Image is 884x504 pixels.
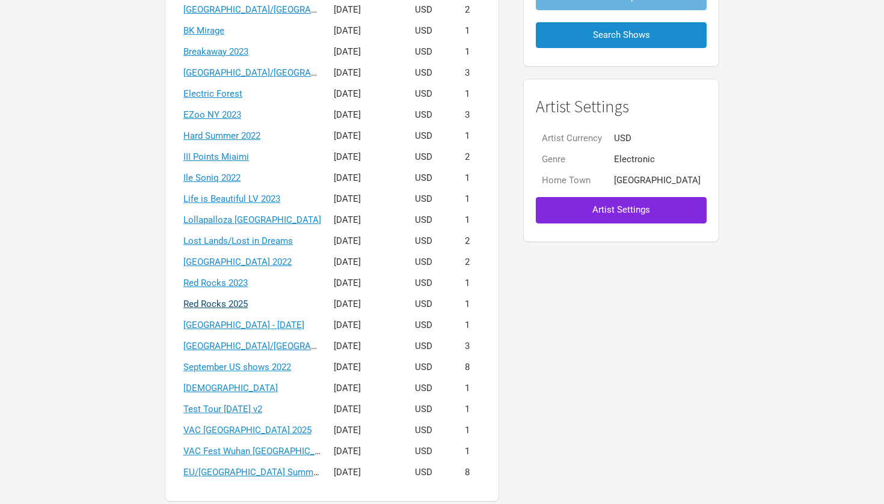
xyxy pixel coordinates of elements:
a: Artist Settings [536,191,707,229]
td: USD [400,357,447,378]
a: Search Shows [536,16,707,54]
td: USD [400,252,447,273]
a: [GEOGRAPHIC_DATA]/[GEOGRAPHIC_DATA] [DATE] [183,4,390,15]
button: Artist Settings [536,197,707,223]
span: Search Shows [593,29,650,40]
td: USD [400,294,447,315]
h1: Artist Settings [536,97,707,116]
a: BK Mirage [183,25,224,36]
td: 8 [447,357,487,378]
td: 3 [447,62,487,83]
td: USD [400,378,447,399]
td: [DATE] [328,189,400,210]
td: Electronic [608,149,707,170]
td: [DATE] [328,378,400,399]
span: Artist Settings [592,204,650,215]
td: [DATE] [328,357,400,378]
a: VAC [GEOGRAPHIC_DATA] 2025 [183,425,312,436]
td: [DATE] [328,168,400,189]
td: 1 [447,294,487,315]
td: USD [400,126,447,147]
a: EU/[GEOGRAPHIC_DATA] Summer 2022 [183,467,343,478]
td: USD [400,20,447,41]
td: USD [400,147,447,168]
td: [DATE] [328,231,400,252]
td: USD [400,420,447,441]
td: USD [400,189,447,210]
td: USD [400,231,447,252]
td: [DATE] [328,20,400,41]
td: USD [400,62,447,83]
td: 2 [447,231,487,252]
td: 8 [447,462,487,483]
td: Genre [536,149,608,170]
td: 1 [447,210,487,231]
a: Electric Forest [183,88,242,99]
a: Lollapalloza [GEOGRAPHIC_DATA] [183,214,321,225]
td: [DATE] [328,273,400,294]
a: VAC Fest Wuhan [GEOGRAPHIC_DATA] 2023 [183,446,361,457]
a: EZoo NY 2023 [183,109,241,120]
a: Red Rocks 2023 [183,278,248,288]
a: [GEOGRAPHIC_DATA]/[GEOGRAPHIC_DATA] 2022 [183,67,382,78]
td: [DATE] [328,147,400,168]
td: [DATE] [328,62,400,83]
td: 1 [447,378,487,399]
td: USD [400,315,447,336]
td: 3 [447,105,487,126]
td: [DATE] [328,315,400,336]
td: [DATE] [328,83,400,105]
td: 2 [447,252,487,273]
td: 1 [447,41,487,62]
td: USD [400,168,447,189]
td: USD [400,41,447,62]
a: III Points Miaimi [183,151,249,162]
button: Search Shows [536,22,707,48]
a: Ile Soniq 2022 [183,172,241,183]
td: [DATE] [328,420,400,441]
td: 1 [447,420,487,441]
td: 2 [447,147,487,168]
td: USD [400,399,447,420]
a: [DEMOGRAPHIC_DATA] [183,383,278,393]
a: Red Rocks 2025 [183,299,248,309]
a: Breakaway 2023 [183,46,248,57]
td: 1 [447,399,487,420]
td: [DATE] [328,441,400,462]
td: 1 [447,126,487,147]
td: 1 [447,273,487,294]
a: September US shows 2022 [183,362,291,372]
td: 1 [447,83,487,105]
a: [GEOGRAPHIC_DATA] 2022 [183,257,292,267]
td: USD [400,462,447,483]
a: Hard Summer 2022 [183,130,260,141]
td: 1 [447,168,487,189]
a: Life is Beautiful LV 2023 [183,193,280,204]
td: [GEOGRAPHIC_DATA] [608,170,707,191]
td: USD [608,128,707,149]
td: [DATE] [328,210,400,231]
td: Artist Currency [536,128,608,149]
td: USD [400,336,447,357]
td: 3 [447,336,487,357]
td: 1 [447,189,487,210]
a: [GEOGRAPHIC_DATA] - [DATE] [183,320,304,330]
td: USD [400,105,447,126]
td: [DATE] [328,105,400,126]
td: USD [400,441,447,462]
td: [DATE] [328,336,400,357]
td: [DATE] [328,41,400,62]
td: Home Town [536,170,608,191]
td: [DATE] [328,294,400,315]
td: 1 [447,441,487,462]
a: Test Tour [DATE] v2 [183,404,262,414]
a: Lost Lands/Lost in Dreams [183,235,293,246]
td: [DATE] [328,126,400,147]
td: [DATE] [328,252,400,273]
td: [DATE] [328,399,400,420]
td: 1 [447,315,487,336]
td: USD [400,83,447,105]
td: USD [400,210,447,231]
td: 1 [447,20,487,41]
a: [GEOGRAPHIC_DATA]/[GEOGRAPHIC_DATA] [DATE] [183,341,390,351]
